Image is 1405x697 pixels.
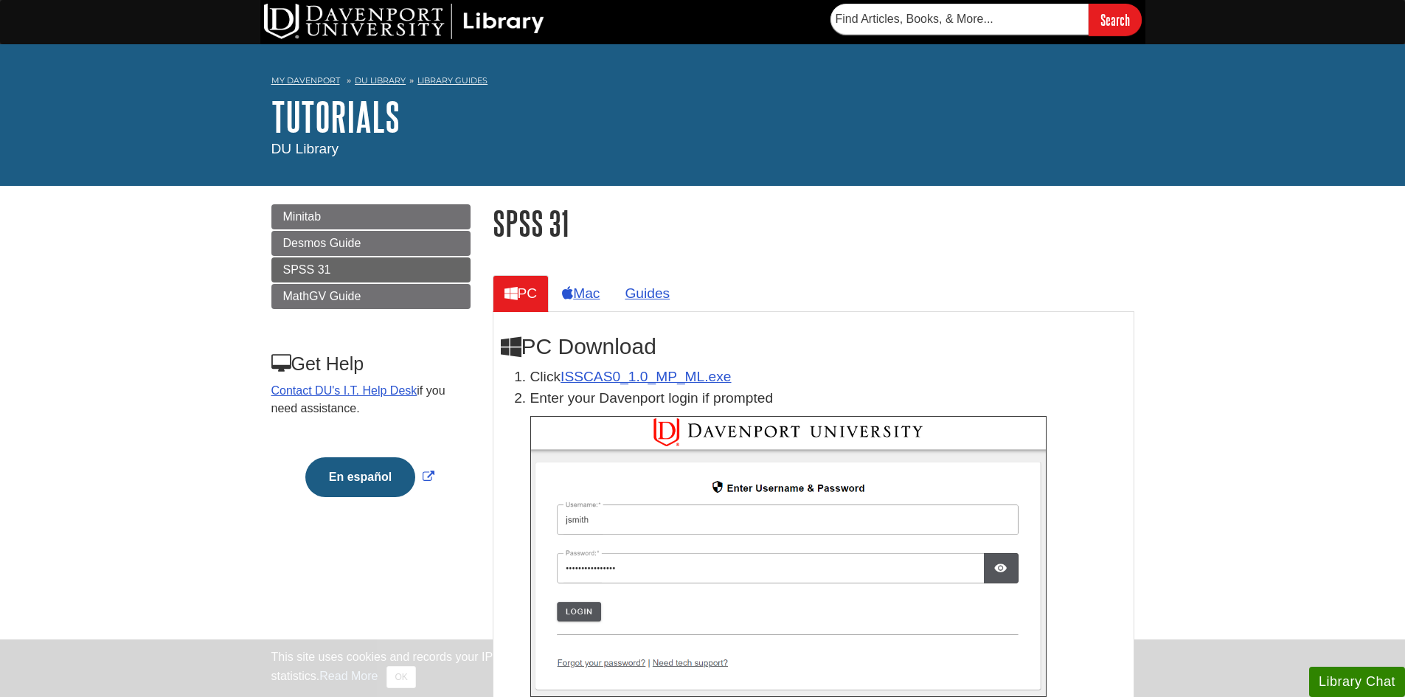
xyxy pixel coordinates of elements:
div: This site uses cookies and records your IP address for usage statistics. Additionally, we use Goo... [271,648,1134,688]
nav: breadcrumb [271,71,1134,94]
button: Close [386,666,415,688]
a: Desmos Guide [271,231,471,256]
a: PC [493,275,549,311]
a: Tutorials [271,94,400,139]
a: Guides [613,275,681,311]
span: SPSS 31 [283,263,331,276]
a: Mac [550,275,611,311]
a: SPSS 31 [271,257,471,282]
span: Desmos Guide [283,237,361,249]
a: Library Guides [417,75,488,86]
a: DU Library [355,75,406,86]
a: MathGV Guide [271,284,471,309]
h1: SPSS 31 [493,204,1134,242]
img: DU Library [264,4,544,39]
h2: PC Download [501,334,1126,359]
a: Link opens in new window [302,471,438,483]
p: if you need assistance. [271,382,469,417]
div: Guide Page Menu [271,204,471,522]
a: Read More [319,670,378,682]
p: Enter your Davenport login if prompted [530,388,1126,409]
a: My Davenport [271,74,340,87]
h3: Get Help [271,353,469,375]
a: Minitab [271,204,471,229]
a: Download opens in new window [561,369,731,384]
span: Minitab [283,210,322,223]
form: Searches DU Library's articles, books, and more [830,4,1142,35]
button: Library Chat [1309,667,1405,697]
span: MathGV Guide [283,290,361,302]
input: Search [1089,4,1142,35]
a: Contact DU's I.T. Help Desk [271,384,417,397]
span: DU Library [271,141,339,156]
input: Find Articles, Books, & More... [830,4,1089,35]
button: En español [305,457,415,497]
li: Click [530,367,1126,388]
